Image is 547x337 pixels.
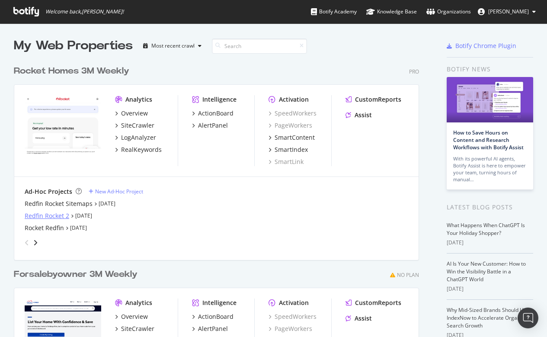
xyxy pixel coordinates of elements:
div: AlertPanel [198,121,228,130]
a: ActionBoard [192,312,234,321]
div: CustomReports [355,298,401,307]
a: SmartLink [269,157,304,166]
input: Search [212,39,307,54]
div: Organizations [426,7,471,16]
div: Pro [409,68,419,75]
div: RealKeywords [121,145,162,154]
div: SiteCrawler [121,324,154,333]
div: LogAnalyzer [121,133,156,142]
button: [PERSON_NAME] [471,5,543,19]
a: PageWorkers [269,324,312,333]
div: With its powerful AI agents, Botify Assist is here to empower your team, turning hours of manual… [453,155,527,183]
div: ActionBoard [198,109,234,118]
a: Redfin Rocket Sitemaps [25,199,93,208]
div: [DATE] [447,239,533,247]
a: What Happens When ChatGPT Is Your Holiday Shopper? [447,221,525,237]
div: Latest Blog Posts [447,202,533,212]
div: New Ad-Hoc Project [95,188,143,195]
a: PageWorkers [269,121,312,130]
div: angle-left [21,236,32,250]
a: Rocket Redfin [25,224,64,232]
div: Intelligence [202,95,237,104]
div: Botify Chrome Plugin [455,42,516,50]
a: SpeedWorkers [269,312,317,321]
a: RealKeywords [115,145,162,154]
a: AlertPanel [192,324,228,333]
a: SpeedWorkers [269,109,317,118]
a: SmartIndex [269,145,308,154]
a: Assist [345,314,372,323]
div: ActionBoard [198,312,234,321]
div: CustomReports [355,95,401,104]
a: Botify Chrome Plugin [447,42,516,50]
div: Activation [279,298,309,307]
a: [DATE] [75,212,92,219]
div: Botify Academy [311,7,357,16]
div: Assist [355,111,372,119]
a: Rocket Homes 3M Weekly [14,65,133,77]
div: No Plan [397,271,419,279]
div: SmartIndex [275,145,308,154]
div: SmartContent [275,133,315,142]
span: Norma Moras [488,8,529,15]
div: My Web Properties [14,37,133,55]
a: Redfin Rocket 2 [25,212,69,220]
div: Forsalebyowner 3M Weekly [14,268,138,281]
div: SiteCrawler [121,121,154,130]
span: Welcome back, [PERSON_NAME] ! [45,8,124,15]
div: Assist [355,314,372,323]
a: New Ad-Hoc Project [89,188,143,195]
div: Activation [279,95,309,104]
img: www.rocket.com [25,95,101,157]
div: angle-right [32,238,38,247]
a: AI Is Your New Customer: How to Win the Visibility Battle in a ChatGPT World [447,260,526,283]
div: Most recent crawl [151,43,195,48]
div: Botify news [447,64,533,74]
a: Why Mid-Sized Brands Should Use IndexNow to Accelerate Organic Search Growth [447,306,529,329]
a: CustomReports [345,95,401,104]
div: AlertPanel [198,324,228,333]
a: Overview [115,312,148,321]
a: AlertPanel [192,121,228,130]
a: LogAnalyzer [115,133,156,142]
a: ActionBoard [192,109,234,118]
div: Analytics [125,298,152,307]
a: SiteCrawler [115,121,154,130]
a: Assist [345,111,372,119]
div: Rocket Homes 3M Weekly [14,65,129,77]
div: Ad-Hoc Projects [25,187,72,196]
a: Overview [115,109,148,118]
a: [DATE] [99,200,115,207]
div: Overview [121,109,148,118]
a: SmartContent [269,133,315,142]
div: Knowledge Base [366,7,417,16]
div: Open Intercom Messenger [518,308,538,328]
div: Overview [121,312,148,321]
div: [DATE] [447,285,533,293]
div: Intelligence [202,298,237,307]
img: How to Save Hours on Content and Research Workflows with Botify Assist [447,77,533,122]
a: [DATE] [70,224,87,231]
a: SiteCrawler [115,324,154,333]
a: How to Save Hours on Content and Research Workflows with Botify Assist [453,129,524,151]
div: Analytics [125,95,152,104]
a: CustomReports [345,298,401,307]
a: Forsalebyowner 3M Weekly [14,268,141,281]
button: Most recent crawl [140,39,205,53]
